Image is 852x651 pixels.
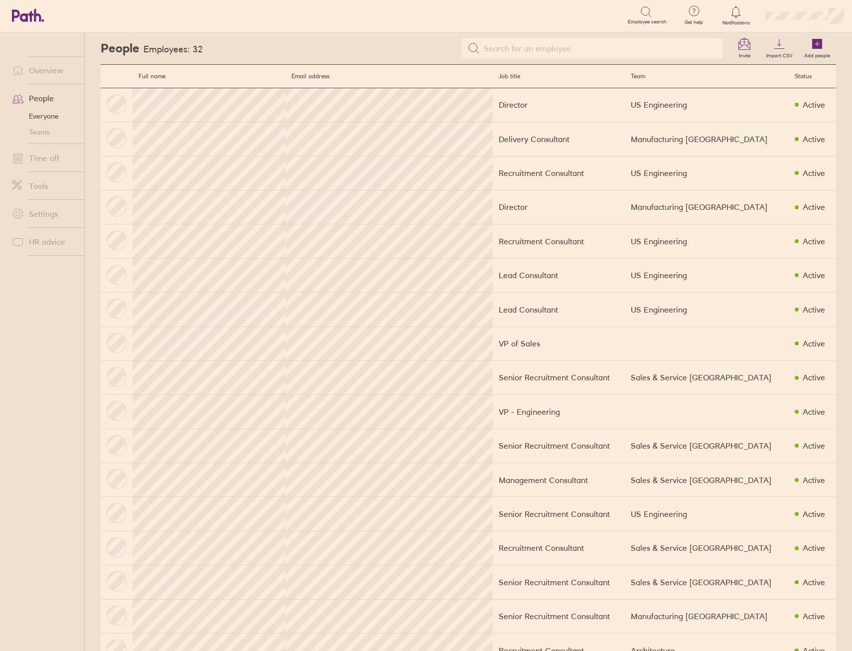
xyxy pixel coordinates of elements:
div: Active [803,578,825,587]
span: Get help [678,19,710,25]
a: Add people [798,32,836,64]
td: Senior Recruitment Consultant [493,565,625,599]
div: Active [803,612,825,621]
td: Sales & Service [GEOGRAPHIC_DATA] [625,429,789,463]
th: Email address [285,65,493,88]
td: Recruitment Consultant [493,156,625,190]
div: Active [803,202,825,211]
td: US Engineering [625,258,789,292]
td: US Engineering [625,224,789,258]
td: Senior Recruitment Consultant [493,360,625,394]
td: Recruitment Consultant [493,224,625,258]
div: Active [803,305,825,314]
th: Full name [133,65,285,88]
label: Invite [733,50,756,59]
td: US Engineering [625,156,789,190]
div: Active [803,407,825,416]
td: Director [493,190,625,224]
div: Active [803,509,825,518]
div: Active [803,135,825,144]
div: Active [803,339,825,348]
td: Lead Consultant [493,293,625,326]
th: Status [789,65,836,88]
td: US Engineering [625,293,789,326]
td: Management Consultant [493,463,625,497]
td: Sales & Service [GEOGRAPHIC_DATA] [625,565,789,599]
td: VP - Engineering [493,395,625,429]
a: Tools [4,176,84,196]
a: Settings [4,204,84,224]
a: People [4,88,84,108]
div: Search [112,10,137,19]
div: Active [803,237,825,246]
div: Active [803,543,825,552]
td: Director [493,88,625,122]
td: Senior Recruitment Consultant [493,429,625,463]
td: Recruitment Consultant [493,531,625,565]
td: Senior Recruitment Consultant [493,599,625,633]
div: Active [803,441,825,450]
td: Delivery Consultant [493,122,625,156]
div: Active [803,476,825,485]
a: Teams [4,124,84,140]
a: Notifications [720,5,752,26]
a: Import CSV [760,32,798,64]
td: Manufacturing [GEOGRAPHIC_DATA] [625,190,789,224]
div: Active [803,271,825,280]
a: Time off [4,148,84,168]
td: Manufacturing [GEOGRAPHIC_DATA] [625,122,789,156]
th: Team [625,65,789,88]
td: VP of Sales [493,326,625,360]
th: Job title [493,65,625,88]
h2: People [101,32,140,64]
a: HR advice [4,232,84,252]
h3: Employees: 32 [143,44,203,55]
a: Everyone [4,108,84,124]
td: US Engineering [625,88,789,122]
a: Invite [728,32,760,64]
div: Active [803,168,825,177]
span: Notifications [720,20,752,26]
td: Sales & Service [GEOGRAPHIC_DATA] [625,531,789,565]
div: Active [803,373,825,382]
label: Import CSV [760,50,798,59]
td: Manufacturing [GEOGRAPHIC_DATA] [625,599,789,633]
span: Employee search [628,19,667,25]
td: US Engineering [625,497,789,531]
td: Senior Recruitment Consultant [493,497,625,531]
td: Sales & Service [GEOGRAPHIC_DATA] [625,463,789,497]
td: Sales & Service [GEOGRAPHIC_DATA] [625,360,789,394]
a: Overview [4,60,84,80]
input: Search for an employee [480,39,717,58]
td: Lead Consultant [493,258,625,292]
label: Add people [798,50,836,59]
div: Active [803,100,825,109]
